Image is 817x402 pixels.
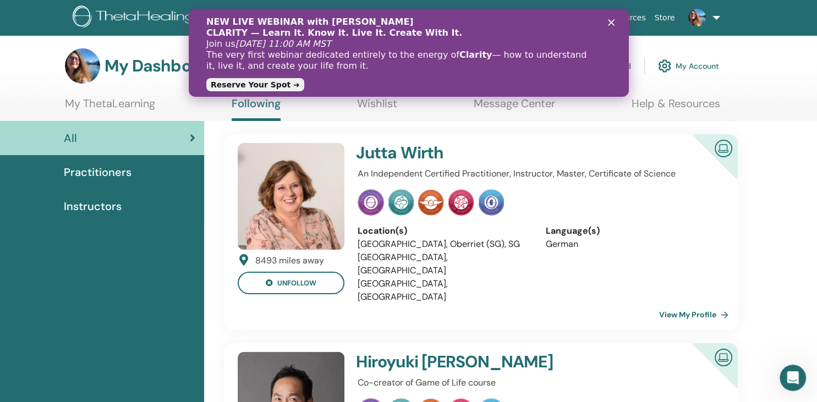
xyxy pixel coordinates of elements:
div: Location(s) [358,224,529,238]
span: All [64,130,77,146]
img: default.jpg [688,9,706,26]
button: unfollow [238,272,344,294]
iframe: Intercom live chat Banner [189,9,629,97]
li: German [546,238,717,251]
div: Schließen [419,10,430,16]
h3: My Dashboard [105,56,217,76]
h4: Jutta Wirth [356,143,656,163]
iframe: Intercom live chat [780,365,806,391]
img: logo.png [73,5,204,30]
a: View My Profile [659,304,733,326]
img: Certified Online Instructor [710,344,737,369]
img: Certified Online Instructor [710,135,737,160]
div: Certified Online Instructor [675,134,738,197]
span: Practitioners [64,164,131,180]
img: default.jpg [65,48,100,84]
a: About [359,8,390,28]
p: Co-creator of Game of Life course [358,376,717,389]
a: My Account [658,54,719,78]
div: Language(s) [546,224,717,238]
a: Courses & Seminars [391,8,478,28]
li: [GEOGRAPHIC_DATA], Oberriet (SG), SG [358,238,529,251]
a: Success Stories [533,8,602,28]
a: Reserve Your Spot ➜ [18,69,116,82]
a: Certification [477,8,533,28]
img: cog.svg [658,57,671,75]
a: Wishlist [357,97,397,118]
li: [GEOGRAPHIC_DATA], [GEOGRAPHIC_DATA] [358,251,529,277]
h4: Hiroyuki [PERSON_NAME] [356,352,656,372]
p: An Independent Certified Practitioner, Instructor, Master, Certificate of Science [358,167,717,180]
a: Resources [602,8,650,28]
li: [GEOGRAPHIC_DATA], [GEOGRAPHIC_DATA] [358,277,529,304]
a: My ThetaLearning [65,97,155,118]
img: default.jpg [238,143,344,250]
div: 8493 miles away [255,254,324,267]
a: Help & Resources [632,97,720,118]
a: Store [650,8,679,28]
span: Instructors [64,198,122,214]
a: Following [232,97,281,121]
a: Message Center [474,97,555,118]
b: Clarity [271,41,303,51]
